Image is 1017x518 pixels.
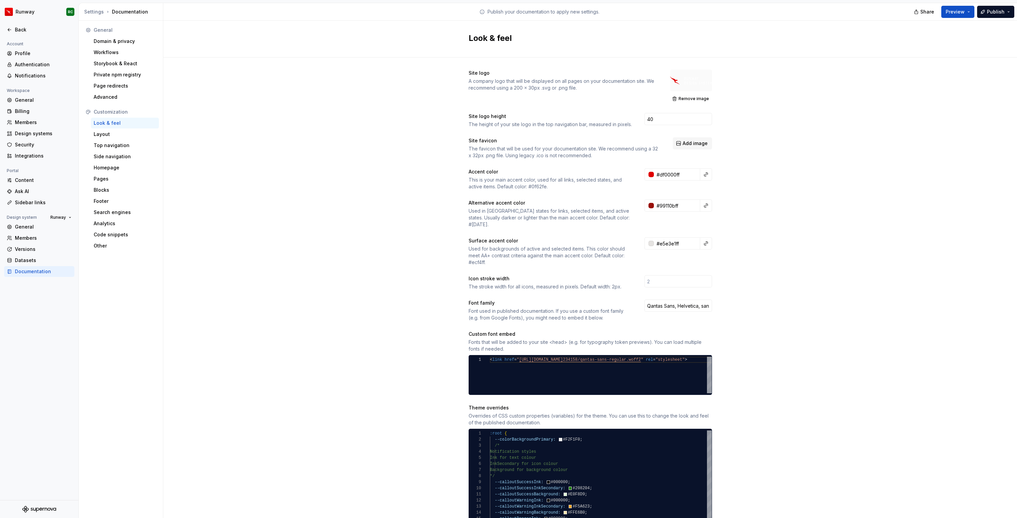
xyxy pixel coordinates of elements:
a: Domain & privacy [91,36,159,47]
div: Workspace [4,87,32,95]
span: < [490,357,492,362]
a: Security [4,139,74,150]
div: Custom font embed [469,331,712,337]
div: Advanced [94,94,156,100]
a: Page redirects [91,80,159,91]
div: Design system [4,213,40,221]
div: Code snippets [94,231,156,238]
input: e.g. #000000 [654,199,700,212]
a: Homepage [91,162,159,173]
span: #F5A623 [572,504,589,509]
button: RunwayRC [1,4,77,19]
a: Storybook & React [91,58,159,69]
a: Datasets [4,255,74,266]
span: " [641,357,643,362]
span: ; [590,486,592,491]
span: { [504,431,507,436]
div: Overrides of CSS custom properties (variables) for the theme. You can use this to change the look... [469,413,712,426]
button: Add image [673,137,712,149]
div: Members [15,119,72,126]
div: 11 [469,491,481,497]
div: General [15,97,72,103]
div: Alternative accent color [469,199,632,206]
div: Layout [94,131,156,138]
div: Sidebar links [15,199,72,206]
a: Private npm registry [91,69,159,80]
div: Homepage [94,164,156,171]
span: ; [568,480,570,485]
span: = [514,357,517,362]
button: Preview [941,6,974,18]
span: rel [645,357,653,362]
svg: Supernova Logo [22,506,56,513]
span: :root [490,431,502,436]
span: --calloutWarningBackground: [495,510,560,515]
span: --calloutSuccessInkSecondary: [495,486,565,491]
div: Ask AI [15,188,72,195]
a: Search engines [91,207,159,218]
p: Publish your documentation to apply new settings. [488,8,599,15]
a: Look & feel [91,118,159,128]
h2: Look & feel [469,33,704,44]
span: #208204 [572,486,589,491]
div: Profile [15,50,72,57]
a: Code snippets [91,229,159,240]
div: Versions [15,246,72,253]
div: Side navigation [94,153,156,160]
button: Settings [84,8,104,15]
span: Notification styles [490,449,536,454]
div: Datasets [15,257,72,264]
div: 10 [469,485,481,491]
span: Preview [946,8,965,15]
a: Pages [91,173,159,184]
a: Side navigation [91,151,159,162]
div: Other [94,242,156,249]
div: 2 [469,437,481,443]
span: Add image [683,140,708,147]
span: InkSecondary for icon colour [490,462,558,466]
div: Design systems [15,130,72,137]
input: e.g. #000000 [654,237,700,250]
span: --calloutWarningInk: [495,498,543,503]
span: Ink for text colour [490,455,536,460]
div: Blocks [94,187,156,193]
span: " [517,357,519,362]
span: --calloutSuccessInk: [495,480,543,485]
div: 14 [469,510,481,516]
div: 5 [469,455,481,461]
span: #FFE6B0 [568,510,585,515]
a: Integrations [4,150,74,161]
span: [URL][DOMAIN_NAME] [519,357,563,362]
a: Other [91,240,159,251]
a: Top navigation [91,140,159,151]
span: #000000 [551,498,568,503]
div: Customization [94,109,156,115]
input: 28 [644,113,712,125]
span: #000000 [551,480,568,485]
div: Security [15,141,72,148]
span: ; [585,492,587,497]
span: Background for background colour [490,468,568,472]
span: = [653,357,655,362]
span: ; [580,437,582,442]
span: 234158/qantas-sans-regular.woff2 [563,357,641,362]
div: 3 [469,443,481,449]
div: Private npm registry [94,71,156,78]
div: Billing [15,108,72,115]
a: General [4,221,74,232]
div: Used for backgrounds of active and selected items. This color should meet AA+ contrast criteria a... [469,245,632,266]
span: #E0F8D9 [568,492,585,497]
span: --calloutWarningInkSecondary: [495,504,565,509]
div: Workflows [94,49,156,56]
a: Ask AI [4,186,74,197]
div: Search engines [94,209,156,216]
a: Authentication [4,59,74,70]
div: Top navigation [94,142,156,149]
div: Font family [469,300,632,306]
div: Site logo height [469,113,632,120]
div: Look & feel [94,120,156,126]
a: Members [4,233,74,243]
div: Font used in published documentation. If you use a custom font family (e.g. from Google Fonts), y... [469,308,632,321]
